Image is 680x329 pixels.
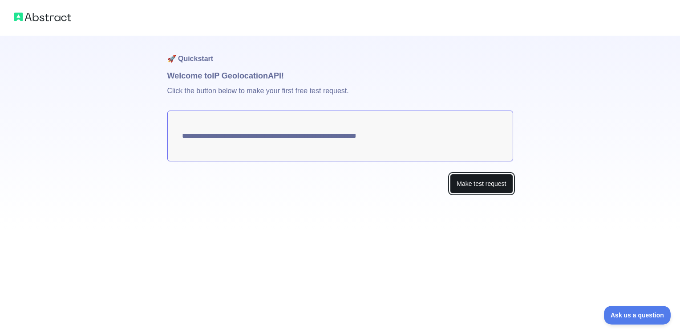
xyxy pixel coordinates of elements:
iframe: Toggle Customer Support [604,306,671,325]
h1: 🚀 Quickstart [167,36,513,70]
p: Click the button below to make your first free test request. [167,82,513,111]
button: Make test request [450,174,513,194]
h1: Welcome to IP Geolocation API! [167,70,513,82]
img: Abstract logo [14,11,71,23]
